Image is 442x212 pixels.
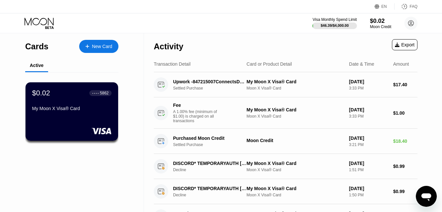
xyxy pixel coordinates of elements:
[349,142,388,147] div: 3:21 PM
[349,86,388,90] div: 3:33 PM
[393,82,417,87] div: $17.40
[25,42,48,51] div: Cards
[92,44,112,49] div: New Card
[312,17,357,22] div: Visa Monthly Spend Limit
[349,61,374,67] div: Date & Time
[349,114,388,119] div: 3:33 PM
[349,186,388,191] div: [DATE]
[247,61,292,67] div: Card or Product Detail
[154,179,417,204] div: DISCORD* TEMPORARYAUTH [PHONE_NUMBER] USDeclineMy Moon X Visa® CardMoon X Visa® Card[DATE]1:50 PM...
[173,109,222,123] div: A 1.00% fee (minimum of $1.00) is charged on all transactions
[349,136,388,141] div: [DATE]
[154,61,190,67] div: Transaction Detail
[370,18,391,24] div: $0.02
[173,86,252,90] div: Settled Purchase
[321,24,349,27] div: $46.39 / $4,000.00
[247,138,344,143] div: Moon Credit
[349,79,388,84] div: [DATE]
[247,79,344,84] div: My Moon X Visa® Card
[173,168,252,172] div: Decline
[349,107,388,112] div: [DATE]
[349,168,388,172] div: 1:51 PM
[370,18,391,29] div: $0.02Moon Credit
[247,161,344,166] div: My Moon X Visa® Card
[392,39,417,50] div: Export
[349,161,388,166] div: [DATE]
[381,4,387,9] div: EN
[32,106,112,111] div: My Moon X Visa® Card
[173,136,246,141] div: Purchased Moon Credit
[247,193,344,197] div: Moon X Visa® Card
[26,82,118,141] div: $0.02● ● ● ●5862My Moon X Visa® Card
[154,42,183,51] div: Activity
[410,4,417,9] div: FAQ
[395,3,417,10] div: FAQ
[416,186,437,207] iframe: Button to launch messaging window
[395,42,415,47] div: Export
[247,186,344,191] div: My Moon X Visa® Card
[30,63,44,68] div: Active
[154,72,417,97] div: Upwork -847215007ConnectsDublin IESettled PurchaseMy Moon X Visa® CardMoon X Visa® Card[DATE]3:33...
[173,103,219,108] div: Fee
[173,186,246,191] div: DISCORD* TEMPORARYAUTH [PHONE_NUMBER] US
[79,40,118,53] div: New Card
[92,92,99,94] div: ● ● ● ●
[154,97,417,129] div: FeeA 1.00% fee (minimum of $1.00) is charged on all transactionsMy Moon X Visa® CardMoon X Visa® ...
[393,110,417,116] div: $1.00
[393,139,417,144] div: $18.40
[349,193,388,197] div: 1:50 PM
[154,154,417,179] div: DISCORD* TEMPORARYAUTH [PHONE_NUMBER] USDeclineMy Moon X Visa® CardMoon X Visa® Card[DATE]1:51 PM...
[173,79,246,84] div: Upwork -847215007ConnectsDublin IE
[100,91,109,95] div: 5862
[370,24,391,29] div: Moon Credit
[32,89,50,97] div: $0.02
[173,193,252,197] div: Decline
[375,3,395,10] div: EN
[247,86,344,90] div: Moon X Visa® Card
[173,161,246,166] div: DISCORD* TEMPORARYAUTH [PHONE_NUMBER] US
[154,129,417,154] div: Purchased Moon CreditSettled PurchaseMoon Credit[DATE]3:21 PM$18.40
[173,142,252,147] div: Settled Purchase
[247,107,344,112] div: My Moon X Visa® Card
[247,168,344,172] div: Moon X Visa® Card
[393,61,409,67] div: Amount
[312,17,357,29] div: Visa Monthly Spend Limit$46.39/$4,000.00
[247,114,344,119] div: Moon X Visa® Card
[393,189,417,194] div: $0.99
[393,164,417,169] div: $0.99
